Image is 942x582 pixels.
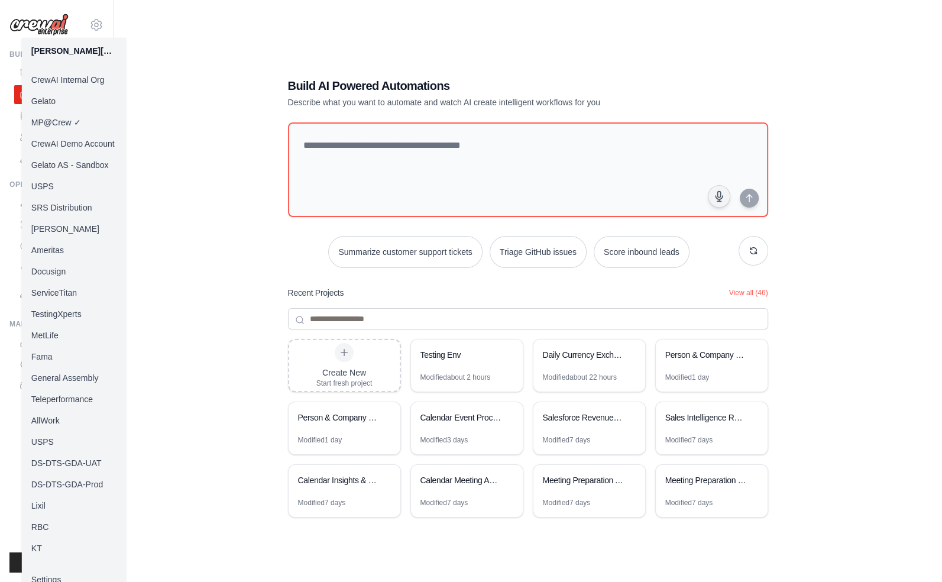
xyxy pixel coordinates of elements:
[298,412,379,423] div: Person & Company Research with Meeting Prep
[22,69,126,90] a: CrewAI Internal Org
[22,516,126,538] a: RBC
[298,474,379,486] div: Calendar Insights & Meeting Optimization
[22,218,126,240] a: [PERSON_NAME]
[729,288,768,298] button: View all (46)
[14,376,103,395] button: Resources
[594,236,689,268] button: Score inbound leads
[665,435,713,445] div: Modified 7 days
[22,538,126,559] a: KT
[543,498,591,507] div: Modified 7 days
[22,303,126,325] a: TestingXperts
[9,552,103,573] button: Logout
[14,149,103,168] a: Tool Registry
[420,412,501,423] div: Calendar Event Processing & Slack Notification System
[9,180,103,189] div: Operate
[316,367,373,379] div: Create New
[665,474,746,486] div: Meeting Preparation Research Crew
[543,412,624,423] div: Salesforce Revenue Forecasting System
[14,279,103,308] a: Environment Variables
[420,349,501,361] div: Testing Env
[22,410,126,431] a: AllWork
[420,498,468,507] div: Modified 7 days
[22,261,126,282] a: Docusign
[22,431,126,452] a: USPS
[665,498,713,507] div: Modified 7 days
[665,412,746,423] div: Sales Intelligence Research Automation
[490,236,587,268] button: Triage GitHub issues
[14,258,103,277] a: LLM Connections
[22,240,126,261] a: Ameritas
[288,96,685,108] p: Describe what you want to automate and watch AI create intelligent workflows for you
[665,373,710,382] div: Modified 1 day
[22,90,126,112] a: Gelato
[14,106,103,125] a: Marketplace
[22,176,126,197] a: USPS
[708,185,730,208] button: Click to speak your automation idea
[14,355,103,374] a: Settings
[22,389,126,410] a: Teleperformance
[14,64,103,83] a: Automations
[22,325,126,346] a: MetLife
[22,367,126,389] a: General Assembly
[288,287,344,299] h3: Recent Projects
[298,498,346,507] div: Modified 7 days
[14,334,103,353] a: Usage
[22,452,126,474] a: DS-DTS-GDA-UAT
[22,474,126,495] a: DS-DTS-GDA-Prod
[14,194,103,213] a: Integrations
[14,128,103,147] a: Agents
[22,197,126,218] a: SRS Distribution
[22,282,126,303] a: ServiceTitan
[420,373,491,382] div: Modified about 2 hours
[543,373,617,382] div: Modified about 22 hours
[316,379,373,388] div: Start fresh project
[14,215,103,234] a: Traces
[288,77,685,94] h1: Build AI Powered Automations
[543,349,624,361] div: Daily Currency Exchange Reporter
[543,474,624,486] div: Meeting Preparation Assistant
[22,346,126,367] a: Fama
[22,495,126,516] a: Lixil
[22,133,126,154] a: CrewAI Demo Account
[420,435,468,445] div: Modified 3 days
[298,435,342,445] div: Modified 1 day
[14,237,103,256] a: Trace Events
[543,435,591,445] div: Modified 7 days
[9,50,103,59] div: Build
[420,474,501,486] div: Calendar Meeting Analysis - Customer vs Internal
[883,525,942,582] iframe: Chat Widget
[31,45,116,57] div: [PERSON_NAME][EMAIL_ADDRESS][DOMAIN_NAME]
[14,85,103,104] a: Crew Studio
[739,236,768,266] button: Get new suggestions
[665,349,746,361] div: Person & Company Research Intelligence
[9,14,69,36] img: Logo
[9,319,103,329] div: Manage
[328,236,482,268] button: Summarize customer support tickets
[22,154,126,176] a: Gelato AS - Sandbox
[22,112,126,133] a: MP@Crew ✓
